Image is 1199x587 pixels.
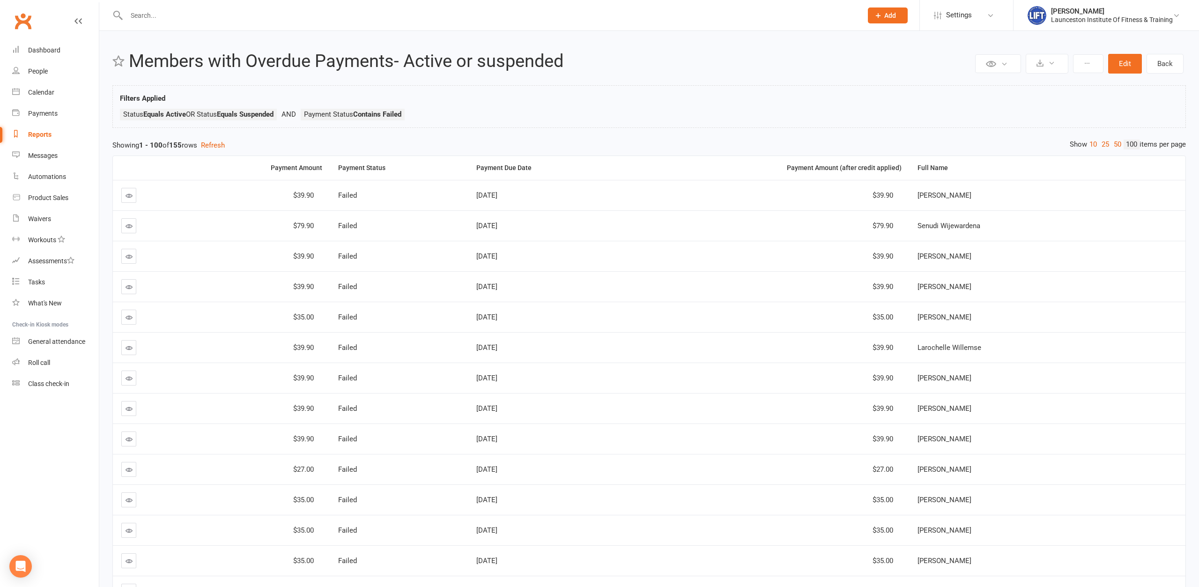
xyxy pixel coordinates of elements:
span: Add [884,12,896,19]
span: [DATE] [476,313,497,321]
span: $39.90 [873,374,893,382]
span: $39.90 [293,435,314,443]
a: Dashboard [12,40,99,61]
div: Tasks [28,278,45,286]
a: Class kiosk mode [12,373,99,394]
span: Failed [338,435,357,443]
span: [PERSON_NAME] [918,252,971,260]
a: Calendar [12,82,99,103]
div: Payment Amount [191,164,323,171]
span: [PERSON_NAME] [918,557,971,565]
div: Class check-in [28,380,69,387]
a: Product Sales [12,187,99,208]
a: Messages [12,145,99,166]
span: $79.90 [873,222,893,230]
span: Failed [338,496,357,504]
span: $35.00 [293,313,314,321]
span: $35.00 [873,496,893,504]
div: Dashboard [28,46,60,54]
strong: Contains Failed [353,110,401,119]
div: Roll call [28,359,50,366]
a: 50 [1111,140,1124,149]
a: Assessments [12,251,99,272]
div: Launceston Institute Of Fitness & Training [1051,15,1173,24]
span: Failed [338,526,357,535]
a: People [12,61,99,82]
a: Reports [12,124,99,145]
img: thumb_image1711312309.png [1028,6,1046,25]
div: Product Sales [28,194,68,201]
div: Payment Amount (after credit applied) [632,164,902,171]
span: $35.00 [293,557,314,565]
span: [PERSON_NAME] [918,435,971,443]
span: $39.90 [873,435,893,443]
span: $39.90 [293,343,314,352]
span: Failed [338,252,357,260]
button: Add [868,7,908,23]
div: Show items per page [1070,140,1186,149]
span: $39.90 [873,404,893,413]
input: Search... [124,9,856,22]
span: [DATE] [476,435,497,443]
strong: Equals Suspended [217,110,274,119]
div: Automations [28,173,66,180]
span: [PERSON_NAME] [918,374,971,382]
a: 25 [1099,140,1111,149]
a: Tasks [12,272,99,293]
strong: Equals Active [143,110,186,119]
strong: 1 - 100 [139,141,163,149]
span: Payment Status [304,110,401,119]
span: Failed [338,557,357,565]
span: [DATE] [476,282,497,291]
span: $35.00 [293,496,314,504]
span: Failed [338,465,357,474]
div: Waivers [28,215,51,223]
span: Larochelle Willemse [918,343,981,352]
span: $35.00 [873,313,893,321]
a: Payments [12,103,99,124]
div: What's New [28,299,62,307]
div: Payment Status [338,164,460,171]
div: Payment Due Date [476,164,616,171]
strong: Filters Applied [120,94,165,103]
span: [DATE] [476,191,497,200]
a: Clubworx [11,9,35,33]
div: Payments [28,110,58,117]
a: What's New [12,293,99,314]
span: $39.90 [293,282,314,291]
span: $39.90 [293,252,314,260]
div: General attendance [28,338,85,345]
span: $39.90 [873,343,893,352]
div: Calendar [28,89,54,96]
div: Full Name [918,164,1178,171]
div: Workouts [28,236,56,244]
a: Waivers [12,208,99,230]
a: 10 [1087,140,1099,149]
h2: Members with Overdue Payments- Active or suspended [129,52,973,71]
div: Open Intercom Messenger [9,555,32,578]
span: $35.00 [873,526,893,535]
span: $39.90 [873,191,893,200]
span: Status [123,110,186,119]
span: [DATE] [476,465,497,474]
div: People [28,67,48,75]
a: Automations [12,166,99,187]
span: $39.90 [293,404,314,413]
span: [DATE] [476,374,497,382]
span: Failed [338,343,357,352]
span: Failed [338,222,357,230]
span: OR Status [186,110,274,119]
span: $79.90 [293,222,314,230]
span: $35.00 [873,557,893,565]
span: Failed [338,282,357,291]
span: $39.90 [873,252,893,260]
span: Failed [338,374,357,382]
span: [PERSON_NAME] [918,282,971,291]
strong: 155 [169,141,182,149]
button: Edit [1108,54,1142,74]
span: [PERSON_NAME] [918,404,971,413]
span: Settings [946,5,972,26]
span: [PERSON_NAME] [918,313,971,321]
span: $27.00 [293,465,314,474]
button: Refresh [201,140,225,151]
